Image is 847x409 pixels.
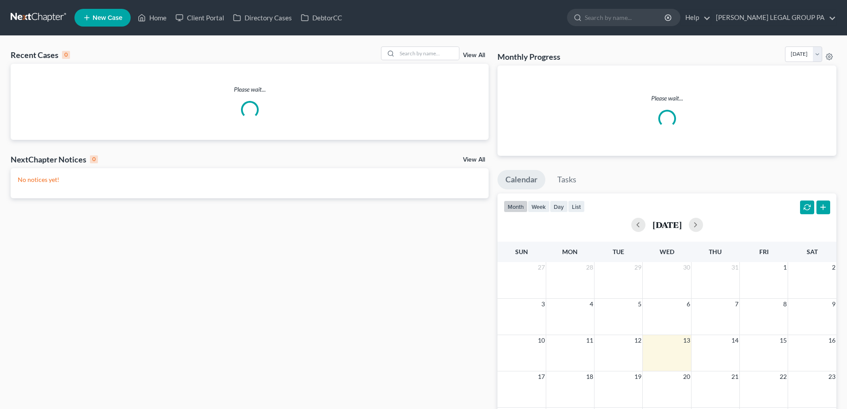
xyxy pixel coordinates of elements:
a: Client Portal [171,10,229,26]
input: Search by name... [397,47,459,60]
a: Tasks [549,170,584,189]
span: 1 [782,262,788,273]
button: day [550,201,568,212]
span: 3 [540,299,546,309]
span: 30 [682,262,691,273]
a: [PERSON_NAME] LEGAL GROUP PA [711,10,836,26]
button: list [568,201,585,212]
a: Help [681,10,711,26]
span: 20 [682,371,691,382]
span: 29 [633,262,642,273]
button: month [504,201,528,212]
span: 14 [730,335,739,346]
span: Sat [807,248,818,255]
span: 23 [828,371,836,382]
span: Tue [613,248,624,255]
span: 13 [682,335,691,346]
p: No notices yet! [18,175,482,184]
span: 7 [734,299,739,309]
span: 5 [637,299,642,309]
span: 8 [782,299,788,309]
span: 4 [589,299,594,309]
span: 12 [633,335,642,346]
span: 16 [828,335,836,346]
div: 0 [90,155,98,163]
div: 0 [62,51,70,59]
span: 21 [730,371,739,382]
p: Please wait... [11,85,489,94]
span: 28 [585,262,594,273]
span: 2 [831,262,836,273]
span: Mon [562,248,578,255]
span: 31 [730,262,739,273]
span: 27 [537,262,546,273]
button: week [528,201,550,212]
span: 6 [686,299,691,309]
h3: Monthly Progress [497,51,560,62]
span: Wed [660,248,674,255]
a: DebtorCC [296,10,346,26]
span: 9 [831,299,836,309]
span: 17 [537,371,546,382]
a: Calendar [497,170,545,189]
span: 15 [779,335,788,346]
span: 10 [537,335,546,346]
a: Directory Cases [229,10,296,26]
span: 11 [585,335,594,346]
a: Home [133,10,171,26]
span: Thu [709,248,722,255]
h2: [DATE] [653,220,682,229]
span: Fri [759,248,769,255]
p: Please wait... [505,94,829,103]
span: 18 [585,371,594,382]
span: 19 [633,371,642,382]
a: View All [463,157,485,163]
input: Search by name... [585,9,666,26]
div: NextChapter Notices [11,154,98,165]
div: Recent Cases [11,50,70,60]
span: 22 [779,371,788,382]
span: New Case [93,15,122,21]
span: Sun [515,248,528,255]
a: View All [463,52,485,58]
